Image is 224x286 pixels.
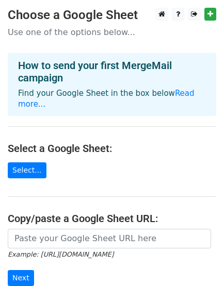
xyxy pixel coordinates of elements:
[18,59,206,84] h4: How to send your first MergeMail campaign
[8,8,216,23] h3: Choose a Google Sheet
[8,270,34,286] input: Next
[8,162,46,178] a: Select...
[8,212,216,225] h4: Copy/paste a Google Sheet URL:
[8,142,216,155] h4: Select a Google Sheet:
[18,88,206,110] p: Find your Google Sheet in the box below
[8,250,114,258] small: Example: [URL][DOMAIN_NAME]
[18,89,195,109] a: Read more...
[8,27,216,38] p: Use one of the options below...
[8,229,211,248] input: Paste your Google Sheet URL here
